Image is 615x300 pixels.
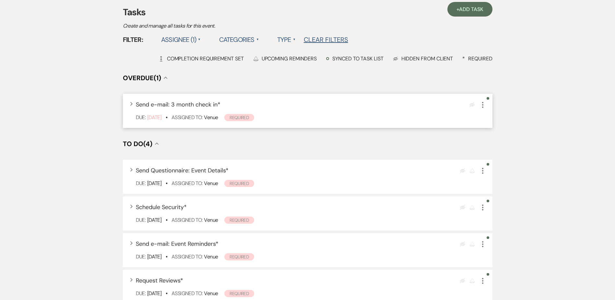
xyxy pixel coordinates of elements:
[204,290,218,297] span: Venue
[136,253,146,260] span: Due:
[171,114,202,121] span: Assigned To:
[224,180,254,187] span: Required
[224,290,254,297] span: Required
[293,37,296,42] span: ▲
[161,34,201,45] label: Assignee (1)
[224,114,254,121] span: Required
[136,102,220,107] button: Send e-mail: 3 month check in*
[147,217,161,223] span: [DATE]
[136,168,229,173] button: Send Questionnaire: Event Details*
[123,22,350,30] p: Create and manage all tasks for this event.
[136,241,219,247] button: Send e-mail: Event Reminders*
[171,253,202,260] span: Assigned To:
[253,55,317,62] div: Upcoming Reminders
[136,203,187,211] span: Schedule Security *
[136,114,146,121] span: Due:
[224,253,254,260] span: Required
[204,180,218,187] span: Venue
[462,55,492,62] div: Required
[136,217,146,223] span: Due:
[256,37,259,42] span: ▲
[219,34,259,45] label: Categories
[393,55,453,62] div: Hidden from Client
[136,180,146,187] span: Due:
[123,75,168,81] button: Overdue(1)
[147,114,161,121] span: [DATE]
[123,140,152,148] span: To Do (4)
[123,6,492,19] h3: Tasks
[204,114,218,121] span: Venue
[136,240,219,248] span: Send e-mail: Event Reminders *
[171,217,202,223] span: Assigned To:
[224,217,254,224] span: Required
[166,180,167,187] b: •
[171,290,202,297] span: Assigned To:
[147,290,161,297] span: [DATE]
[166,114,167,121] b: •
[136,278,183,283] button: Request Reviews*
[204,217,218,223] span: Venue
[447,2,492,17] a: +Add Task
[136,101,220,108] span: Send e-mail: 3 month check in *
[166,290,167,297] b: •
[326,55,383,62] div: Synced to task list
[166,217,167,223] b: •
[198,37,201,42] span: ▲
[136,290,146,297] span: Due:
[123,35,143,44] span: Filter:
[123,141,159,147] button: To Do(4)
[166,253,167,260] b: •
[159,55,244,62] div: Completion Requirement Set
[136,204,187,210] button: Schedule Security*
[136,167,229,174] span: Send Questionnaire: Event Details *
[147,253,161,260] span: [DATE]
[171,180,202,187] span: Assigned To:
[204,253,218,260] span: Venue
[123,74,161,82] span: Overdue (1)
[136,277,183,284] span: Request Reviews *
[304,36,348,43] button: Clear Filters
[277,34,296,45] label: Type
[459,6,483,13] span: Add Task
[147,180,161,187] span: [DATE]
